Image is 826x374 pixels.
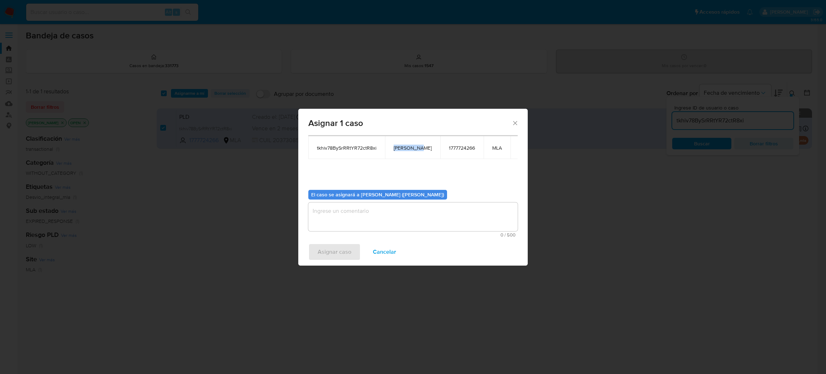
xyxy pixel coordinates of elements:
span: MLA [492,145,502,151]
span: Cancelar [373,244,396,260]
span: Máximo 500 caracteres [310,233,516,237]
span: Asignar 1 caso [308,119,512,127]
button: Cancelar [364,243,405,261]
b: El caso se asignará a [PERSON_NAME] ([PERSON_NAME]) [311,191,444,198]
span: tkhiv78BySrRRtYR72ctR8xi [317,145,376,151]
button: Cerrar ventana [512,120,518,126]
div: assign-modal [298,109,528,266]
span: 1777724266 [449,145,475,151]
span: [PERSON_NAME] [394,145,432,151]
